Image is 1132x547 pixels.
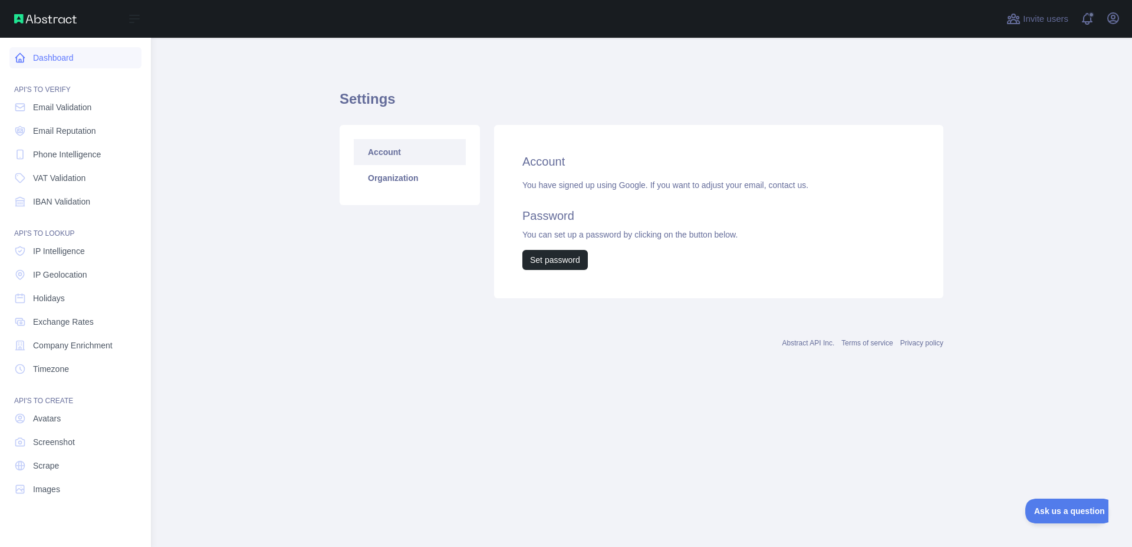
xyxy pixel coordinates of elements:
[9,167,141,189] a: VAT Validation
[340,90,943,118] h1: Settings
[9,71,141,94] div: API'S TO VERIFY
[782,339,835,347] a: Abstract API Inc.
[9,240,141,262] a: IP Intelligence
[33,413,61,424] span: Avatars
[9,311,141,332] a: Exchange Rates
[522,153,915,170] h2: Account
[900,339,943,347] a: Privacy policy
[1023,12,1068,26] span: Invite users
[33,245,85,257] span: IP Intelligence
[9,144,141,165] a: Phone Intelligence
[33,269,87,281] span: IP Geolocation
[9,264,141,285] a: IP Geolocation
[354,139,466,165] a: Account
[522,207,915,224] h2: Password
[522,179,915,270] div: You have signed up using Google. If you want to adjust your email, You can set up a password by c...
[33,101,91,113] span: Email Validation
[33,125,96,137] span: Email Reputation
[9,47,141,68] a: Dashboard
[14,14,77,24] img: Abstract API
[9,358,141,380] a: Timezone
[841,339,893,347] a: Terms of service
[9,215,141,238] div: API'S TO LOOKUP
[33,316,94,328] span: Exchange Rates
[9,335,141,356] a: Company Enrichment
[33,363,69,375] span: Timezone
[9,97,141,118] a: Email Validation
[33,340,113,351] span: Company Enrichment
[9,479,141,500] a: Images
[33,292,65,304] span: Holidays
[9,408,141,429] a: Avatars
[33,149,101,160] span: Phone Intelligence
[9,288,141,309] a: Holidays
[9,431,141,453] a: Screenshot
[9,455,141,476] a: Scrape
[9,382,141,406] div: API'S TO CREATE
[9,120,141,141] a: Email Reputation
[768,180,808,190] a: contact us.
[33,483,60,495] span: Images
[33,436,75,448] span: Screenshot
[33,172,85,184] span: VAT Validation
[33,460,59,472] span: Scrape
[33,196,90,207] span: IBAN Validation
[1025,499,1108,523] iframe: Toggle Customer Support
[354,165,466,191] a: Organization
[1004,9,1071,28] button: Invite users
[9,191,141,212] a: IBAN Validation
[522,250,588,270] button: Set password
